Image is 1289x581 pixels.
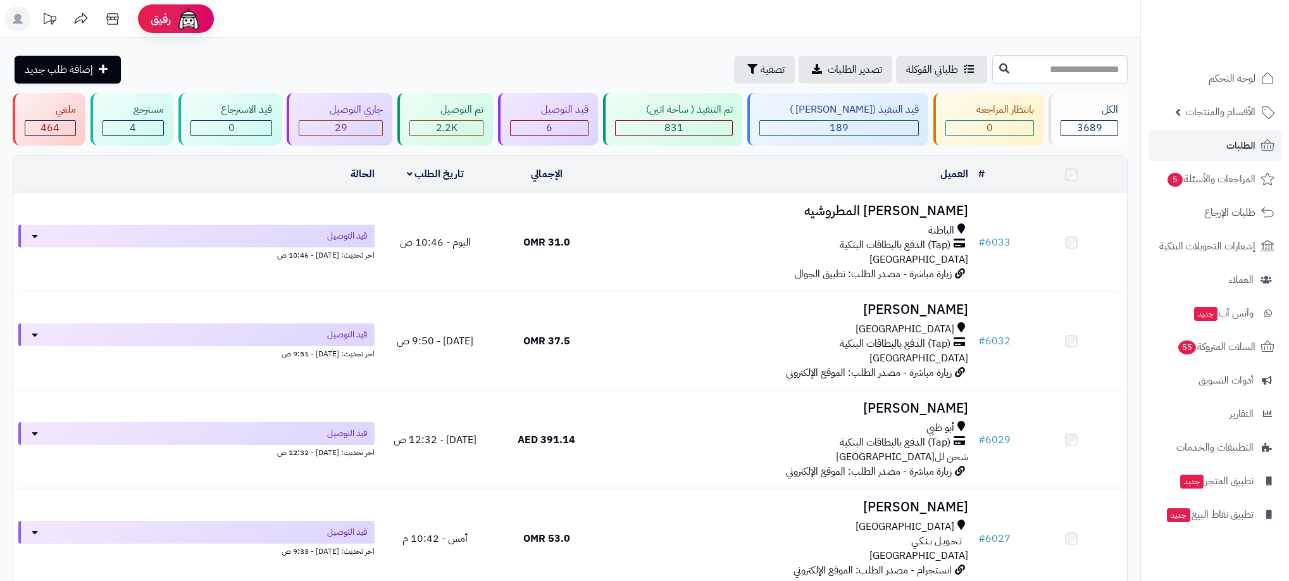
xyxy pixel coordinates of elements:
span: تـحـويـل بـنـكـي [911,534,962,549]
a: طلبات الإرجاع [1149,197,1281,228]
button: تصفية [734,56,795,84]
span: إشعارات التحويلات البنكية [1159,237,1255,255]
div: ملغي [25,103,76,117]
span: المراجعات والأسئلة [1166,170,1255,188]
span: 55 [1178,340,1196,354]
div: قيد الاسترجاع [190,103,273,117]
span: # [978,432,985,447]
div: 189 [760,121,919,135]
span: # [978,531,985,546]
span: [GEOGRAPHIC_DATA] [869,252,968,267]
a: جاري التوصيل 29 [284,93,395,146]
span: # [978,235,985,250]
span: التقارير [1230,405,1254,423]
span: جديد [1167,508,1190,522]
div: مسترجع [103,103,164,117]
span: رفيق [151,11,171,27]
a: إضافة طلب جديد [15,56,121,84]
a: #6033 [978,235,1011,250]
span: تطبيق نقاط البيع [1166,506,1254,523]
a: تطبيق المتجرجديد [1149,466,1281,496]
div: قيد التنفيذ ([PERSON_NAME] ) [759,103,919,117]
span: تطبيق المتجر [1179,472,1254,490]
a: التقارير [1149,399,1281,429]
a: السلات المتروكة55 [1149,332,1281,362]
div: تم التنفيذ ( ساحة اتين) [615,103,733,117]
span: 189 [830,120,849,135]
span: تصفية [761,62,785,77]
a: الطلبات [1149,130,1281,161]
a: ملغي 464 [10,93,88,146]
span: وآتس آب [1193,304,1254,322]
span: [GEOGRAPHIC_DATA] [869,548,968,563]
div: قيد التوصيل [510,103,588,117]
span: الأقسام والمنتجات [1186,103,1255,121]
span: [GEOGRAPHIC_DATA] [869,351,968,366]
a: تحديثات المنصة [34,6,65,35]
span: 0 [987,120,993,135]
span: التطبيقات والخدمات [1176,439,1254,456]
a: المراجعات والأسئلة5 [1149,164,1281,194]
span: 2.2K [436,120,458,135]
span: العملاء [1229,271,1254,289]
div: 831 [616,121,732,135]
span: طلبات الإرجاع [1204,204,1255,222]
a: طلباتي المُوكلة [896,56,987,84]
a: وآتس آبجديد [1149,298,1281,328]
span: جديد [1180,475,1204,489]
span: قيد التوصيل [327,427,367,440]
img: ai-face.png [176,6,201,32]
span: انستجرام - مصدر الطلب: الموقع الإلكتروني [794,563,952,578]
div: 4 [103,121,163,135]
span: طلباتي المُوكلة [906,62,958,77]
a: # [978,166,985,182]
a: التطبيقات والخدمات [1149,432,1281,463]
span: شحن لل[GEOGRAPHIC_DATA] [836,449,968,465]
div: اخر تحديث: [DATE] - 12:32 ص [18,445,375,458]
div: 464 [25,121,75,135]
span: 29 [335,120,347,135]
span: [GEOGRAPHIC_DATA] [856,520,954,534]
span: [DATE] - 12:32 ص [394,432,476,447]
a: قيد التوصيل 6 [495,93,601,146]
div: اخر تحديث: [DATE] - 9:51 ص [18,346,375,359]
span: [GEOGRAPHIC_DATA] [856,322,954,337]
a: تطبيق نقاط البيعجديد [1149,499,1281,530]
a: الحالة [351,166,375,182]
span: إضافة طلب جديد [25,62,93,77]
a: الإجمالي [531,166,563,182]
a: تاريخ الطلب [407,166,464,182]
span: # [978,334,985,349]
a: إشعارات التحويلات البنكية [1149,231,1281,261]
h3: [PERSON_NAME] [607,500,968,515]
a: تم التنفيذ ( ساحة اتين) 831 [601,93,745,146]
span: الطلبات [1226,137,1255,154]
a: #6032 [978,334,1011,349]
div: بانتظار المراجعة [945,103,1034,117]
a: الكل3689 [1046,93,1130,146]
span: 391.14 AED [518,432,575,447]
span: [DATE] - 9:50 ص [397,334,473,349]
span: 831 [664,120,683,135]
span: جديد [1194,307,1217,321]
h3: [PERSON_NAME] [607,303,968,317]
span: لوحة التحكم [1209,70,1255,87]
span: قيد التوصيل [327,230,367,242]
span: (Tap) الدفع بالبطاقات البنكية [840,238,950,253]
a: قيد التنفيذ ([PERSON_NAME] ) 189 [745,93,931,146]
span: 3689 [1077,120,1102,135]
span: 5 [1168,173,1183,187]
div: 0 [191,121,272,135]
span: قيد التوصيل [327,328,367,341]
span: (Tap) الدفع بالبطاقات البنكية [840,337,950,351]
a: أدوات التسويق [1149,365,1281,396]
a: تم التوصيل 2.2K [395,93,495,146]
span: اليوم - 10:46 ص [400,235,471,250]
div: 29 [299,121,382,135]
div: الكل [1061,103,1118,117]
div: تم التوصيل [409,103,483,117]
span: 37.5 OMR [523,334,570,349]
span: زيارة مباشرة - مصدر الطلب: الموقع الإلكتروني [786,365,952,380]
span: أدوات التسويق [1199,372,1254,389]
span: زيارة مباشرة - مصدر الطلب: الموقع الإلكتروني [786,464,952,479]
